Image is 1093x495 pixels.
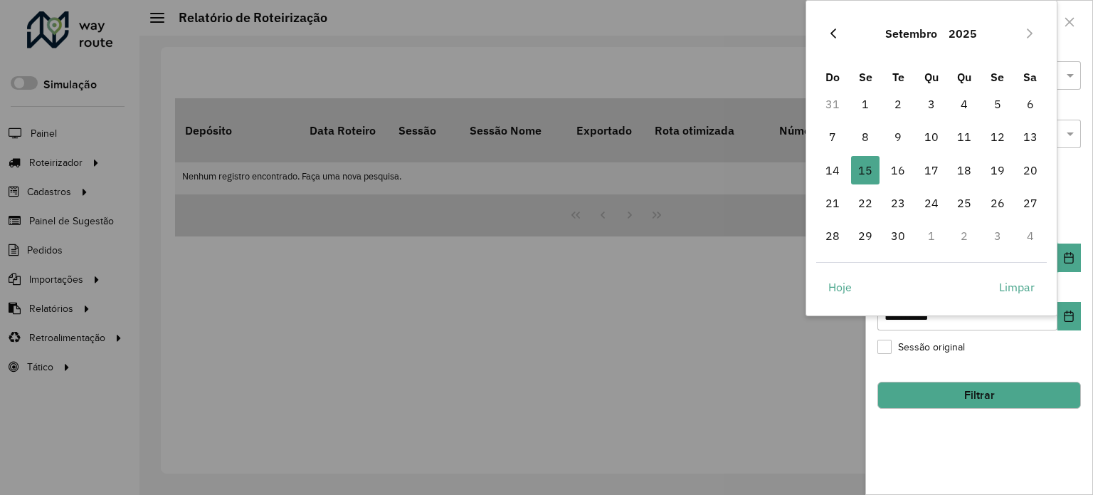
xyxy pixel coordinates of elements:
[917,156,946,184] span: 17
[818,156,847,184] span: 14
[999,278,1035,296] span: Limpar
[816,273,864,301] button: Hoje
[948,154,981,187] td: 18
[851,123,880,151] span: 8
[957,70,971,84] span: Qu
[948,219,981,252] td: 2
[915,120,948,153] td: 10
[983,123,1012,151] span: 12
[1014,88,1047,120] td: 6
[884,222,912,250] span: 30
[981,120,1013,153] td: 12
[987,273,1047,301] button: Limpar
[828,278,852,296] span: Hoje
[816,120,849,153] td: 7
[884,123,912,151] span: 9
[882,187,914,219] td: 23
[943,16,983,51] button: Choose Year
[825,70,840,84] span: Do
[884,90,912,118] span: 2
[981,187,1013,219] td: 26
[882,154,914,187] td: 16
[818,222,847,250] span: 28
[950,189,978,217] span: 25
[983,189,1012,217] span: 26
[981,219,1013,252] td: 3
[981,88,1013,120] td: 5
[816,154,849,187] td: 14
[950,90,978,118] span: 4
[950,156,978,184] span: 18
[1014,187,1047,219] td: 27
[851,90,880,118] span: 1
[915,219,948,252] td: 1
[849,187,882,219] td: 22
[917,123,946,151] span: 10
[849,154,882,187] td: 15
[917,90,946,118] span: 3
[981,154,1013,187] td: 19
[1018,22,1041,45] button: Next Month
[1014,219,1047,252] td: 4
[991,70,1004,84] span: Se
[1057,244,1081,272] button: Choose Date
[822,22,845,45] button: Previous Month
[816,219,849,252] td: 28
[1057,302,1081,330] button: Choose Date
[1014,120,1047,153] td: 13
[877,340,965,355] label: Sessão original
[859,70,872,84] span: Se
[948,88,981,120] td: 4
[950,123,978,151] span: 11
[915,187,948,219] td: 24
[915,88,948,120] td: 3
[851,222,880,250] span: 29
[948,187,981,219] td: 25
[851,156,880,184] span: 15
[1016,90,1045,118] span: 6
[816,187,849,219] td: 21
[892,70,904,84] span: Te
[818,189,847,217] span: 21
[924,70,939,84] span: Qu
[917,189,946,217] span: 24
[983,156,1012,184] span: 19
[880,16,943,51] button: Choose Month
[851,189,880,217] span: 22
[1016,189,1045,217] span: 27
[882,120,914,153] td: 9
[882,219,914,252] td: 30
[1014,154,1047,187] td: 20
[849,219,882,252] td: 29
[1016,123,1045,151] span: 13
[882,88,914,120] td: 2
[915,154,948,187] td: 17
[884,156,912,184] span: 16
[877,382,1081,409] button: Filtrar
[948,120,981,153] td: 11
[1023,70,1037,84] span: Sa
[983,90,1012,118] span: 5
[816,88,849,120] td: 31
[1016,156,1045,184] span: 20
[884,189,912,217] span: 23
[818,123,847,151] span: 7
[849,88,882,120] td: 1
[849,120,882,153] td: 8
